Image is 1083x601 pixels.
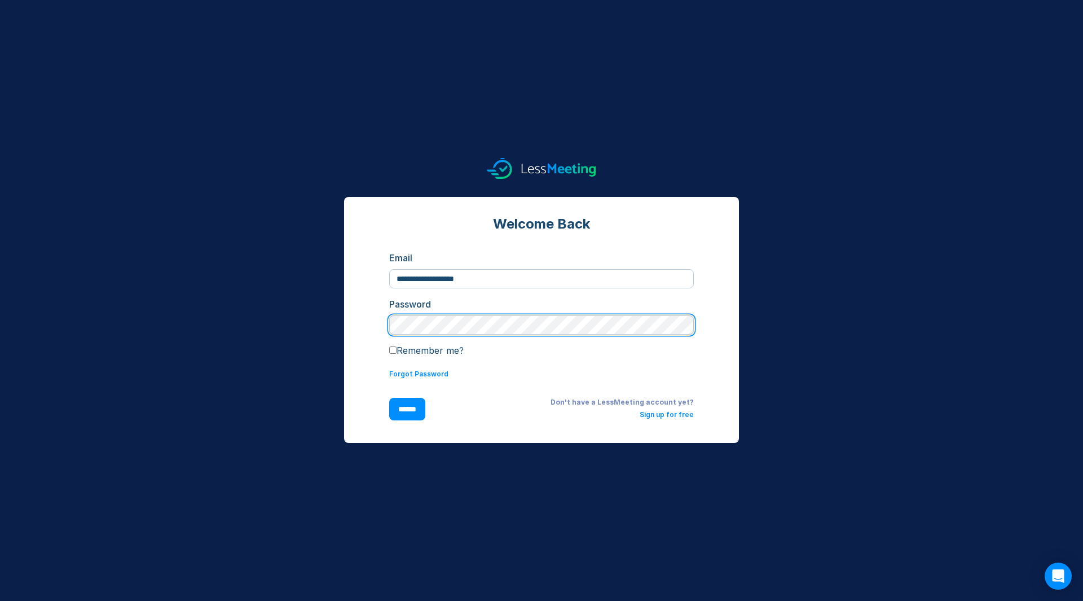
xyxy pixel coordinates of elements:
[389,345,464,356] label: Remember me?
[640,410,694,419] a: Sign up for free
[443,398,694,407] div: Don't have a LessMeeting account yet?
[487,158,596,179] img: logo.svg
[1045,563,1072,590] div: Open Intercom Messenger
[389,215,694,233] div: Welcome Back
[389,346,397,354] input: Remember me?
[389,251,694,265] div: Email
[389,297,694,311] div: Password
[389,370,448,378] a: Forgot Password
